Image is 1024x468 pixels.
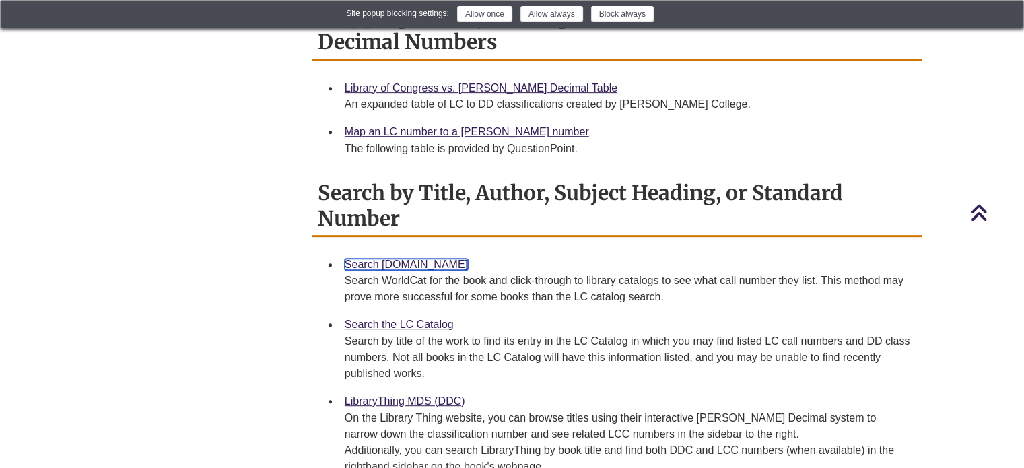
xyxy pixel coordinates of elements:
a: Search [DOMAIN_NAME] [345,259,468,270]
div: An expanded table of LC to DD classifications created by [PERSON_NAME] College. [345,96,911,112]
a: Library of Congress vs. [PERSON_NAME] Decimal Table [345,82,617,94]
div: Search by title of the work to find its entry in the LC Catalog in which you may find listed LC c... [345,333,911,382]
a: Map an LC number to a [PERSON_NAME] number [345,126,589,137]
h2: Search by Title, Author, Subject Heading, or Standard Number [312,176,922,237]
button: Block always [591,6,654,22]
div: The following table is provided by QuestionPoint. [345,141,911,157]
div: Site popup blocking settings: [346,7,449,20]
a: Back to Top [970,203,1021,222]
button: Allow once [457,6,512,22]
a: Search the LC Catalog [345,319,454,330]
a: LibraryThing MDS (DDC) [345,395,465,407]
div: Search WorldCat for the book and click-through to library catalogs to see what call number they l... [345,273,911,305]
button: Allow always [520,6,583,22]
